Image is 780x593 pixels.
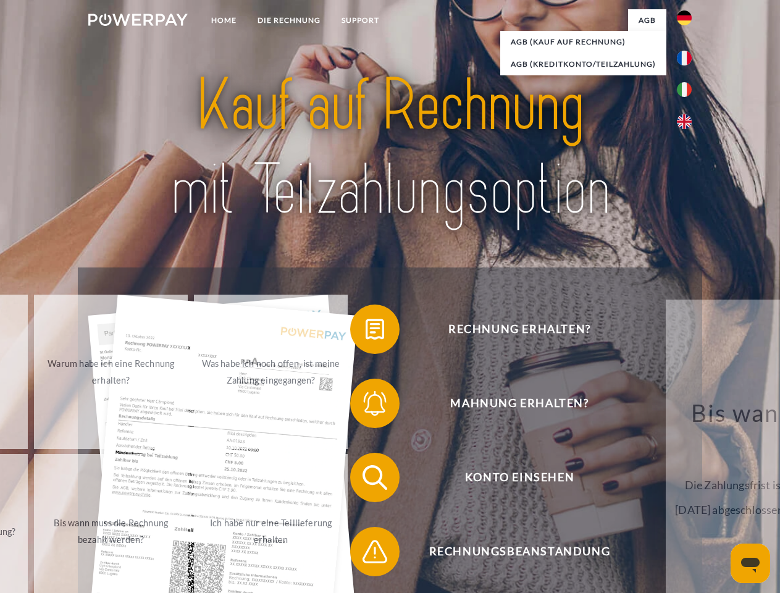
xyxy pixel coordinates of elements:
[677,82,692,97] img: it
[500,31,666,53] a: AGB (Kauf auf Rechnung)
[201,9,247,32] a: Home
[677,11,692,25] img: de
[247,9,331,32] a: DIE RECHNUNG
[359,462,390,493] img: qb_search.svg
[368,527,671,576] span: Rechnungsbeanstandung
[731,544,770,583] iframe: Schaltfläche zum Öffnen des Messaging-Fensters
[359,536,390,567] img: qb_warning.svg
[201,515,340,548] div: Ich habe nur eine Teillieferung erhalten
[194,295,348,449] a: Was habe ich noch offen, ist meine Zahlung eingegangen?
[41,515,180,548] div: Bis wann muss die Rechnung bezahlt werden?
[368,453,671,502] span: Konto einsehen
[41,355,180,389] div: Warum habe ich eine Rechnung erhalten?
[677,114,692,129] img: en
[628,9,666,32] a: agb
[331,9,390,32] a: SUPPORT
[350,527,671,576] button: Rechnungsbeanstandung
[88,14,188,26] img: logo-powerpay-white.svg
[350,453,671,502] button: Konto einsehen
[118,59,662,237] img: title-powerpay_de.svg
[201,355,340,389] div: Was habe ich noch offen, ist meine Zahlung eingegangen?
[500,53,666,75] a: AGB (Kreditkonto/Teilzahlung)
[677,51,692,65] img: fr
